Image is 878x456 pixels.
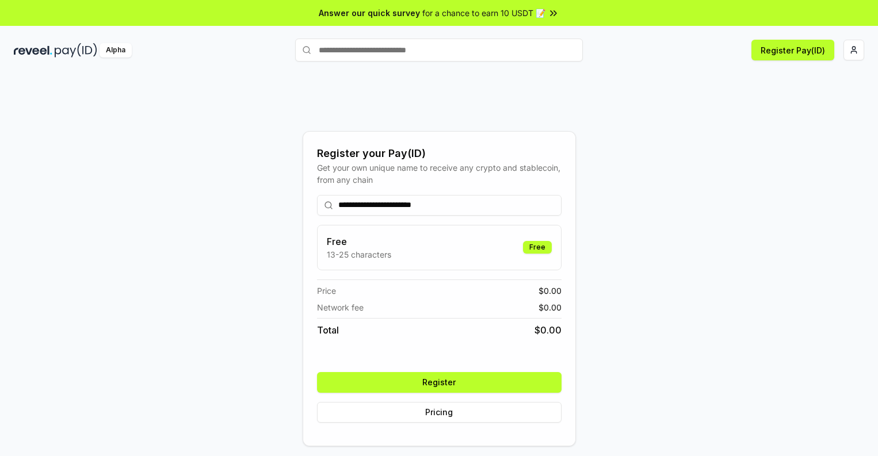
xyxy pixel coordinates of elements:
[535,323,562,337] span: $ 0.00
[317,323,339,337] span: Total
[317,372,562,393] button: Register
[539,301,562,313] span: $ 0.00
[317,162,562,186] div: Get your own unique name to receive any crypto and stablecoin, from any chain
[55,43,97,58] img: pay_id
[319,7,420,19] span: Answer our quick survey
[100,43,132,58] div: Alpha
[317,402,562,423] button: Pricing
[317,285,336,297] span: Price
[317,301,364,313] span: Network fee
[751,40,834,60] button: Register Pay(ID)
[422,7,545,19] span: for a chance to earn 10 USDT 📝
[327,248,391,260] p: 13-25 characters
[523,241,552,254] div: Free
[327,235,391,248] h3: Free
[539,285,562,297] span: $ 0.00
[317,145,562,162] div: Register your Pay(ID)
[14,43,52,58] img: reveel_dark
